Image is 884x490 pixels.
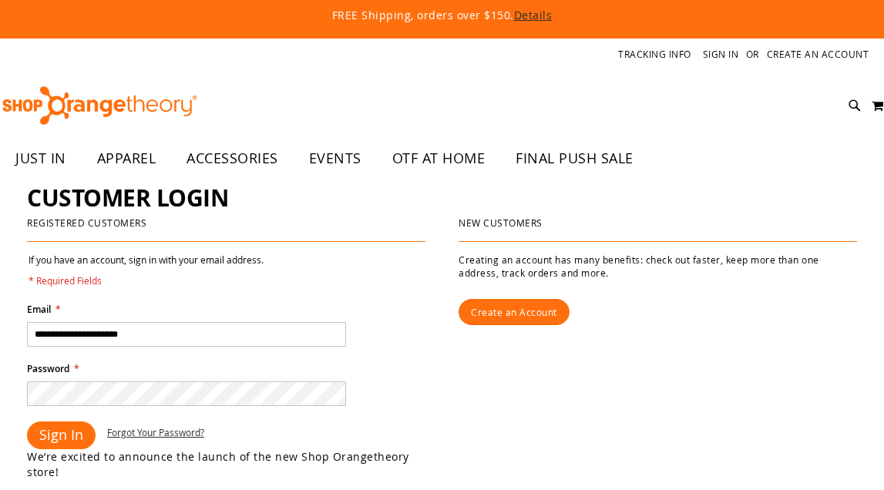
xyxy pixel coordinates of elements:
span: FINAL PUSH SALE [516,141,634,176]
p: Creating an account has many benefits: check out faster, keep more than one address, track orders... [459,253,857,280]
a: EVENTS [294,141,377,176]
a: Tracking Info [618,48,691,61]
strong: Registered Customers [27,216,146,229]
span: Create an Account [471,306,557,318]
a: ACCESSORIES [171,141,294,176]
a: OTF AT HOME [377,141,501,176]
span: Sign In [39,425,83,444]
span: Customer Login [27,182,228,213]
span: EVENTS [309,141,361,176]
a: Details [514,8,553,22]
a: Forgot Your Password? [107,426,204,439]
span: APPAREL [97,141,156,176]
a: Sign In [703,48,739,61]
a: FINAL PUSH SALE [500,141,649,176]
span: Email [27,303,51,316]
span: OTF AT HOME [392,141,486,176]
span: Password [27,362,69,375]
button: Sign In [27,421,96,449]
a: Create an Account [767,48,869,61]
legend: If you have an account, sign in with your email address. [27,253,265,287]
span: ACCESSORIES [187,141,278,176]
a: APPAREL [82,141,172,176]
span: Forgot Your Password? [107,426,204,438]
p: FREE Shipping, orders over $150. [51,8,832,23]
a: Create an Account [459,299,570,325]
span: JUST IN [15,141,66,176]
span: * Required Fields [29,274,264,287]
p: We’re excited to announce the launch of the new Shop Orangetheory store! [27,449,442,480]
strong: New Customers [459,216,543,229]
